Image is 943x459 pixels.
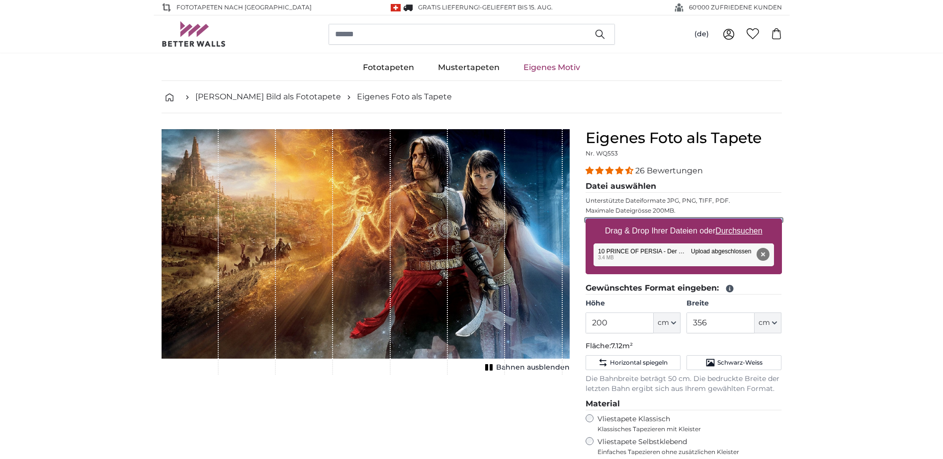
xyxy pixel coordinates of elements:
[601,221,767,241] label: Drag & Drop Ihrer Dateien oder
[611,341,633,350] span: 7.12m²
[586,197,782,205] p: Unterstützte Dateiformate JPG, PNG, TIFF, PDF.
[686,299,781,308] label: Breite
[162,81,782,113] nav: breadcrumbs
[610,359,668,367] span: Horizontal spiegeln
[686,355,781,370] button: Schwarz-Weiss
[586,374,782,394] p: Die Bahnbreite beträgt 50 cm. Die bedruckte Breite der letzten Bahn ergibt sich aus Ihrem gewählt...
[586,299,681,308] label: Höhe
[654,312,681,333] button: cm
[755,312,781,333] button: cm
[586,150,618,157] span: Nr. WQ553
[586,207,782,215] p: Maximale Dateigrösse 200MB.
[512,55,592,80] a: Eigenes Motiv
[482,3,553,11] span: Geliefert bis 15. Aug.
[162,129,570,375] div: 1 of 1
[357,91,452,103] a: Eigenes Foto als Tapete
[162,21,226,47] img: Betterwalls
[759,318,770,328] span: cm
[351,55,426,80] a: Fototapeten
[586,129,782,147] h1: Eigenes Foto als Tapete
[635,166,703,175] span: 26 Bewertungen
[586,282,782,295] legend: Gewünschtes Format eingeben:
[586,180,782,193] legend: Datei auswählen
[418,3,480,11] span: GRATIS Lieferung!
[715,227,762,235] u: Durchsuchen
[598,437,782,456] label: Vliestapete Selbstklebend
[176,3,312,12] span: Fototapeten nach [GEOGRAPHIC_DATA]
[586,341,782,351] p: Fläche:
[686,25,717,43] button: (de)
[598,448,782,456] span: Einfaches Tapezieren ohne zusätzlichen Kleister
[586,166,635,175] span: 4.54 stars
[598,414,773,433] label: Vliestapete Klassisch
[689,3,782,12] span: 60'000 ZUFRIEDENE KUNDEN
[586,355,681,370] button: Horizontal spiegeln
[480,3,553,11] span: -
[195,91,341,103] a: [PERSON_NAME] Bild als Fototapete
[598,425,773,433] span: Klassisches Tapezieren mit Kleister
[426,55,512,80] a: Mustertapeten
[586,398,782,410] legend: Material
[717,359,763,367] span: Schwarz-Weiss
[391,4,401,11] img: Schweiz
[658,318,669,328] span: cm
